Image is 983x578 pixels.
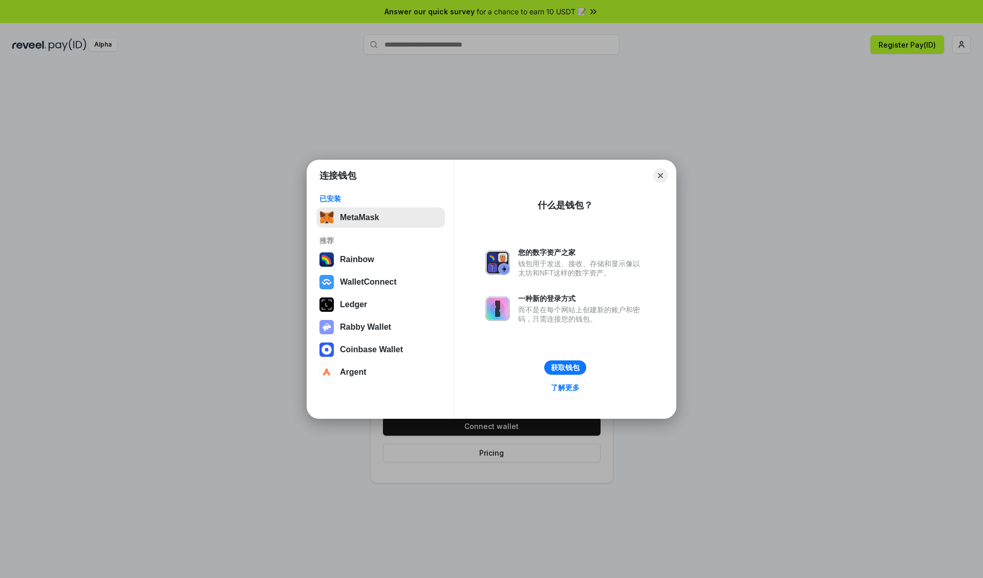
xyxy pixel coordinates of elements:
[316,294,445,315] button: Ledger
[319,210,334,225] img: svg+xml,%3Csvg%20fill%3D%22none%22%20height%3D%2233%22%20viewBox%3D%220%200%2035%2033%22%20width%...
[340,323,391,332] div: Rabby Wallet
[319,252,334,267] img: svg+xml,%3Csvg%20width%3D%22120%22%20height%3D%22120%22%20viewBox%3D%220%200%20120%20120%22%20fil...
[340,368,367,377] div: Argent
[551,363,580,372] div: 获取钱包
[485,296,510,321] img: svg+xml,%3Csvg%20xmlns%3D%22http%3A%2F%2Fwww.w3.org%2F2000%2Fsvg%22%20fill%3D%22none%22%20viewBox...
[544,360,586,375] button: 获取钱包
[316,362,445,382] button: Argent
[319,342,334,357] img: svg+xml,%3Csvg%20width%3D%2228%22%20height%3D%2228%22%20viewBox%3D%220%200%2028%2028%22%20fill%3D...
[340,300,367,309] div: Ledger
[485,250,510,275] img: svg+xml,%3Csvg%20xmlns%3D%22http%3A%2F%2Fwww.w3.org%2F2000%2Fsvg%22%20fill%3D%22none%22%20viewBox...
[316,317,445,337] button: Rabby Wallet
[518,294,645,303] div: 一种新的登录方式
[319,275,334,289] img: svg+xml,%3Csvg%20width%3D%2228%22%20height%3D%2228%22%20viewBox%3D%220%200%2028%2028%22%20fill%3D...
[319,169,356,182] h1: 连接钱包
[316,207,445,228] button: MetaMask
[340,345,403,354] div: Coinbase Wallet
[518,248,645,257] div: 您的数字资产之家
[316,339,445,360] button: Coinbase Wallet
[545,381,586,394] a: 了解更多
[319,194,442,203] div: 已安装
[319,320,334,334] img: svg+xml,%3Csvg%20xmlns%3D%22http%3A%2F%2Fwww.w3.org%2F2000%2Fsvg%22%20fill%3D%22none%22%20viewBox...
[316,249,445,270] button: Rainbow
[340,277,397,287] div: WalletConnect
[518,305,645,324] div: 而不是在每个网站上创建新的账户和密码，只需连接您的钱包。
[319,236,442,245] div: 推荐
[551,383,580,392] div: 了解更多
[319,297,334,312] img: svg+xml,%3Csvg%20xmlns%3D%22http%3A%2F%2Fwww.w3.org%2F2000%2Fsvg%22%20width%3D%2228%22%20height%3...
[538,199,593,211] div: 什么是钱包？
[340,255,374,264] div: Rainbow
[319,365,334,379] img: svg+xml,%3Csvg%20width%3D%2228%22%20height%3D%2228%22%20viewBox%3D%220%200%2028%2028%22%20fill%3D...
[653,168,668,183] button: Close
[340,213,379,222] div: MetaMask
[518,259,645,277] div: 钱包用于发送、接收、存储和显示像以太坊和NFT这样的数字资产。
[316,272,445,292] button: WalletConnect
